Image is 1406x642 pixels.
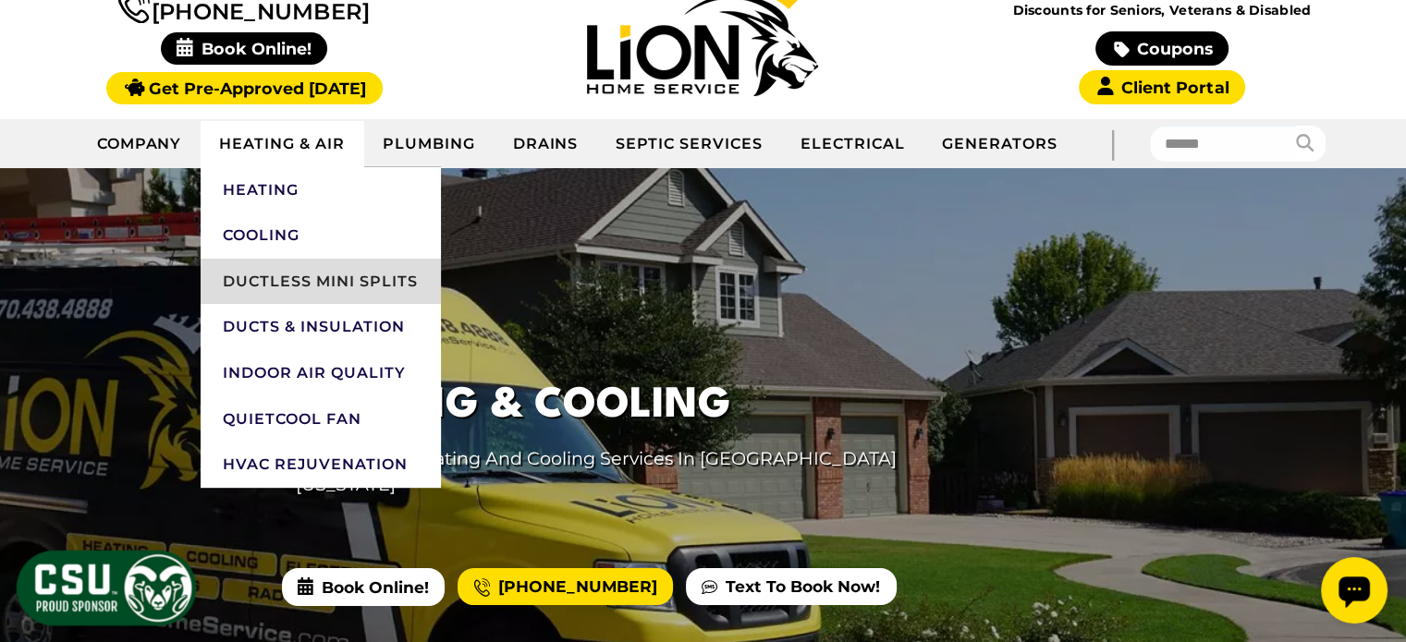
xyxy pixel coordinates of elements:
[106,72,383,104] a: Get Pre-Approved [DATE]
[458,568,672,605] a: [PHONE_NUMBER]
[201,350,441,396] a: Indoor Air Quality
[201,212,441,259] a: Cooling
[296,445,969,499] p: Professional Heating And Cooling Services In [GEOGRAPHIC_DATA][US_STATE]
[7,7,74,74] div: Open chat widget
[201,304,441,350] a: Ducts & Insulation
[79,121,202,167] a: Company
[14,548,199,628] img: CSU Sponsor Badge
[1076,119,1150,168] div: |
[282,568,445,605] span: Book Online!
[597,121,781,167] a: Septic Services
[1095,31,1229,66] a: Coupons
[161,32,328,65] span: Book Online!
[201,259,441,305] a: Ductless Mini Splits
[364,121,495,167] a: Plumbing
[1079,70,1245,104] a: Client Portal
[201,442,441,488] a: HVAC Rejuvenation
[201,167,441,213] a: Heating
[495,121,598,167] a: Drains
[686,568,896,605] a: Text To Book Now!
[923,121,1076,167] a: Generators
[782,121,924,167] a: Electrical
[296,375,969,437] h1: Heating & Cooling
[201,121,363,167] a: Heating & Air
[201,396,441,442] a: QuietCool Fan
[936,4,1388,17] span: Discounts for Seniors, Veterans & Disabled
